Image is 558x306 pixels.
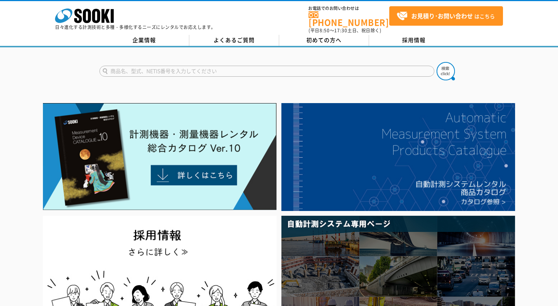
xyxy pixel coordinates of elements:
a: [PHONE_NUMBER] [309,11,389,26]
span: 8:50 [320,27,330,34]
span: はこちら [397,11,495,22]
a: 初めての方へ [279,35,369,46]
img: 自動計測システムカタログ [281,103,515,211]
a: よくあるご質問 [189,35,279,46]
img: btn_search.png [437,62,455,80]
span: 初めての方へ [306,36,342,44]
span: 17:30 [334,27,347,34]
a: 企業情報 [99,35,189,46]
input: 商品名、型式、NETIS番号を入力してください [99,66,434,77]
a: お見積り･お問い合わせはこちら [389,6,503,26]
span: (平日 ～ 土日、祝日除く) [309,27,381,34]
p: 日々進化する計測技術と多種・多様化するニーズにレンタルでお応えします。 [55,25,216,29]
a: 採用情報 [369,35,459,46]
span: お電話でのお問い合わせは [309,6,389,11]
strong: お見積り･お問い合わせ [411,11,473,20]
img: Catalog Ver10 [43,103,277,210]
